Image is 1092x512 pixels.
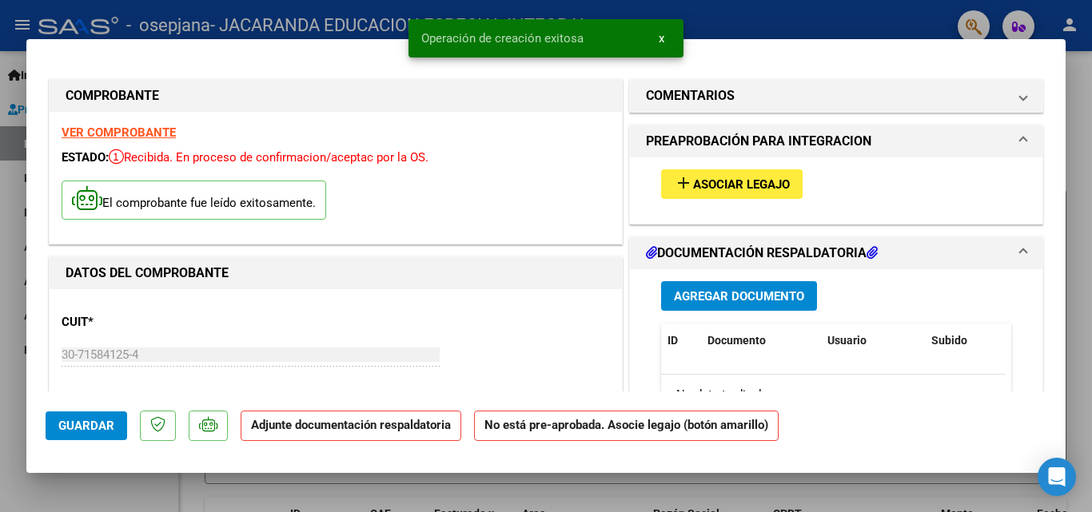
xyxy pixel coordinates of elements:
[62,181,326,220] p: El comprobante fue leído exitosamente.
[1038,458,1076,496] div: Open Intercom Messenger
[821,323,925,358] datatable-header-cell: Usuario
[661,375,1006,415] div: No data to display
[646,244,878,263] h1: DOCUMENTACIÓN RESPALDATORIA
[659,31,664,46] span: x
[661,323,701,358] datatable-header-cell: ID
[62,313,226,331] p: CUIT
[630,237,1042,269] mat-expansion-panel-header: DOCUMENTACIÓN RESPALDATORIA
[827,334,867,347] span: Usuario
[46,411,127,440] button: Guardar
[1005,323,1085,358] datatable-header-cell: Acción
[674,173,693,192] mat-icon: add
[646,24,677,53] button: x
[646,86,735,105] h1: COMENTARIOS
[701,323,821,358] datatable-header-cell: Documento
[421,30,584,46] span: Operación de creación exitosa
[62,150,109,165] span: ESTADO:
[251,418,451,432] strong: Adjunte documentación respaldatoria
[109,150,428,165] span: Recibida. En proceso de confirmacion/aceptac por la OS.
[630,125,1042,157] mat-expansion-panel-header: PREAPROBACIÓN PARA INTEGRACION
[707,334,766,347] span: Documento
[58,419,114,433] span: Guardar
[661,281,817,311] button: Agregar Documento
[66,88,159,103] strong: COMPROBANTE
[474,411,779,442] strong: No está pre-aprobada. Asocie legajo (botón amarillo)
[674,289,804,304] span: Agregar Documento
[646,132,871,151] h1: PREAPROBACIÓN PARA INTEGRACION
[931,334,967,347] span: Subido
[661,169,803,199] button: Asociar Legajo
[693,177,790,192] span: Asociar Legajo
[66,265,229,280] strong: DATOS DEL COMPROBANTE
[630,157,1042,224] div: PREAPROBACIÓN PARA INTEGRACION
[62,125,176,140] a: VER COMPROBANTE
[630,80,1042,112] mat-expansion-panel-header: COMENTARIOS
[668,334,678,347] span: ID
[925,323,1005,358] datatable-header-cell: Subido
